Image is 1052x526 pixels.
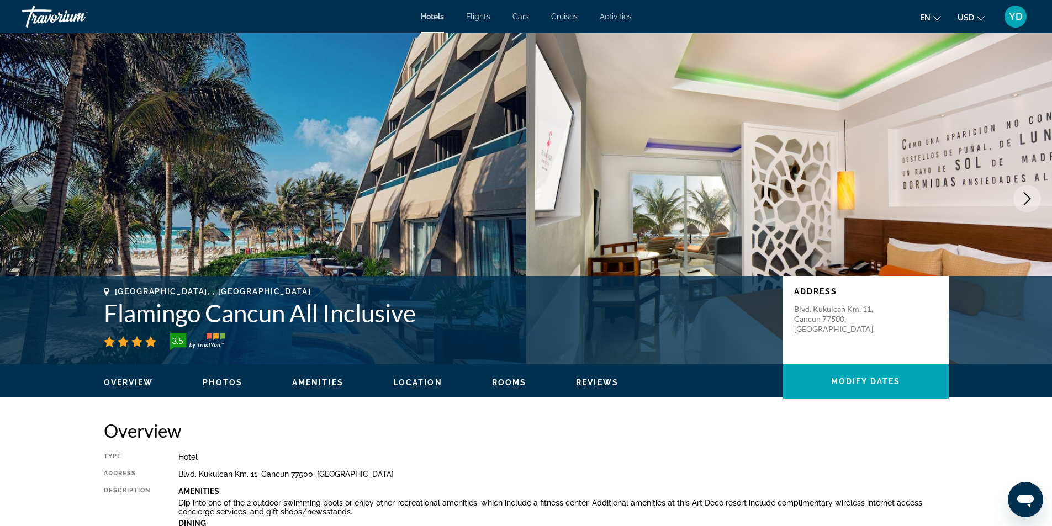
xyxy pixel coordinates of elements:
[512,12,529,21] a: Cars
[1001,5,1030,28] button: User Menu
[170,333,225,350] img: TrustYou guest rating badge
[104,299,772,327] h1: Flamingo Cancun All Inclusive
[492,378,527,387] button: Rooms
[421,12,444,21] a: Hotels
[600,12,632,21] a: Activities
[1009,11,1023,22] span: YD
[958,13,974,22] span: USD
[794,304,882,334] p: Blvd. Kukulcan Km. 11, Cancun 77500, [GEOGRAPHIC_DATA]
[178,453,949,461] div: Hotel
[104,378,154,387] span: Overview
[178,487,219,496] b: Amenities
[492,378,527,387] span: Rooms
[292,378,343,387] span: Amenities
[794,287,938,296] p: Address
[920,9,941,25] button: Change language
[104,378,154,387] button: Overview
[783,364,949,399] button: Modify Dates
[576,378,618,387] button: Reviews
[1008,482,1043,517] iframe: Button to launch messaging window
[178,470,949,479] div: Blvd. Kukulcan Km. 11, Cancun 77500, [GEOGRAPHIC_DATA]
[393,378,442,387] button: Location
[292,378,343,387] button: Amenities
[104,470,151,479] div: Address
[576,378,618,387] span: Reviews
[104,453,151,461] div: Type
[466,12,490,21] a: Flights
[11,185,39,212] button: Previous image
[178,498,949,516] p: Dip into one of the 2 outdoor swimming pools or enjoy other recreational amenities, which include...
[551,12,578,21] a: Cruises
[203,378,242,387] button: Photos
[104,419,949,442] h2: Overview
[393,378,442,387] span: Location
[831,377,900,386] span: Modify Dates
[958,9,985,25] button: Change currency
[920,13,931,22] span: en
[1013,185,1041,212] button: Next image
[115,287,311,296] span: [GEOGRAPHIC_DATA], , [GEOGRAPHIC_DATA]
[167,334,189,347] div: 3.5
[22,2,133,31] a: Travorium
[203,378,242,387] span: Photos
